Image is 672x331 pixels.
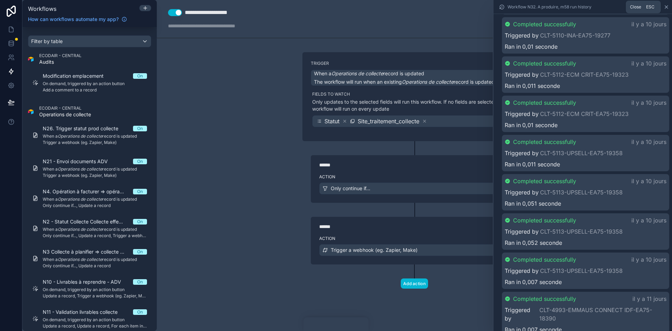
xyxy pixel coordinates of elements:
span: Statut [324,117,339,125]
span: Triggered by [505,306,538,323]
span: Triggered by [505,267,539,275]
span: Ran in [505,121,521,129]
span: Completed successfully [513,255,576,264]
span: Completed successfully [513,216,576,225]
label: Fields to watch [312,91,518,97]
a: CLT-5113-UPSELL-EA75-19358 [540,188,623,196]
span: The workflow will run when an existing record is updated/changed [314,79,517,85]
span: 0,01 seconde [522,42,558,51]
a: CLT-5113-UPSELL-EA75-19358 [540,149,623,157]
span: Ran in [505,160,521,168]
span: Completed successfully [513,138,576,146]
em: Operations de collecte [402,79,454,85]
label: Action [319,236,510,241]
span: Triggered by [505,188,539,196]
button: When aOperations de collecterecord is updatedThe workflow will run when an existingOperations de ... [311,70,518,86]
span: Ran in [505,199,521,208]
a: CLT-5113-UPSELL-EA75-19358 [540,227,623,236]
span: Trigger a webhook (eg. Zapier, Make) [331,247,418,254]
span: When a record is updated [314,70,424,77]
p: il y a 10 jours [631,138,666,146]
span: 0,052 seconde [522,239,562,247]
span: 0,051 seconde [522,199,561,208]
p: il y a 10 jours [631,59,666,68]
p: il y a 10 jours [631,216,666,225]
span: Completed successfully [513,98,576,107]
span: Completed successfully [513,295,576,303]
label: Trigger [311,61,518,66]
span: How can workflows automate my app? [28,16,119,23]
span: 0,007 seconde [522,278,562,286]
p: Only updates to the selected fields will run this workflow. If no fields are selected this workfl... [312,98,518,112]
span: Triggered by [505,149,539,157]
span: Esc [645,4,656,10]
span: Ran in [505,239,521,247]
button: Trigger a webhook (eg. Zapier, Make) [319,244,510,256]
span: Triggered by [505,31,539,40]
span: Completed successfully [513,20,576,28]
span: Only continue if... [331,185,370,192]
span: 0,011 seconde [522,82,560,90]
p: il y a 10 jours [631,177,666,185]
span: Workflow N32. A produire, m58 run history [507,4,591,10]
label: Action [319,174,510,180]
em: Operations de collecte [331,70,383,76]
p: il y a 10 jours [631,98,666,107]
span: Ran in [505,82,521,90]
span: 0,011 seconde [522,160,560,168]
a: CLT-5110-INA-EA75-19277 [540,31,610,40]
span: Ran in [505,42,521,51]
span: 0,01 seconde [522,121,558,129]
button: StatutSite_traitement_collecte [312,115,518,127]
span: Close [630,4,641,10]
p: il y a 11 jours [632,295,666,303]
span: Triggered by [505,70,539,79]
a: CLT-5112-ECM CRIT-EA75-19323 [540,70,629,79]
span: Triggered by [505,110,539,118]
a: CLT-5112-ECM CRIT-EA75-19323 [540,110,629,118]
span: Workflows [28,5,56,12]
span: Site_traitement_collecte [358,117,419,125]
span: Triggered by [505,227,539,236]
span: Completed successfully [513,59,576,68]
p: il y a 10 jours [631,255,666,264]
button: Only continue if... [319,182,510,194]
a: CLT-5113-UPSELL-EA75-19358 [540,267,623,275]
span: Completed successfully [513,177,576,185]
p: il y a 10 jours [631,20,666,28]
a: CLT-4993-EMMAUS CONNECT IDF-EA75-18390 [539,306,666,323]
a: How can workflows automate my app? [25,16,130,23]
span: Ran in [505,278,521,286]
button: Add action [401,278,428,289]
